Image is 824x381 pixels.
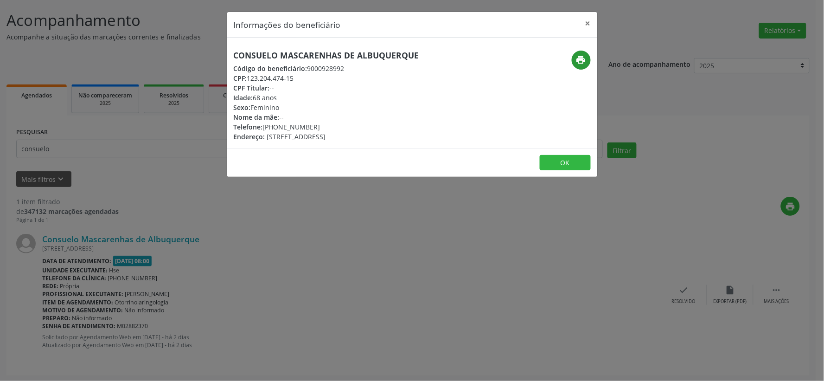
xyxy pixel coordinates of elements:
span: CPF: [234,74,247,83]
div: -- [234,83,419,93]
div: 68 anos [234,93,419,103]
span: Idade: [234,93,253,102]
button: Close [579,12,597,35]
button: OK [540,155,591,171]
span: Telefone: [234,123,263,131]
button: print [572,51,591,70]
div: 123.204.474-15 [234,73,419,83]
h5: Informações do beneficiário [234,19,341,31]
div: 9000928992 [234,64,419,73]
span: [STREET_ADDRESS] [267,132,326,141]
div: [PHONE_NUMBER] [234,122,419,132]
div: Feminino [234,103,419,112]
span: Endereço: [234,132,265,141]
span: Sexo: [234,103,251,112]
span: Nome da mãe: [234,113,280,122]
span: Código do beneficiário: [234,64,307,73]
i: print [576,55,586,65]
div: -- [234,112,419,122]
span: CPF Titular: [234,84,270,92]
h5: Consuelo Mascarenhas de Albuquerque [234,51,419,60]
